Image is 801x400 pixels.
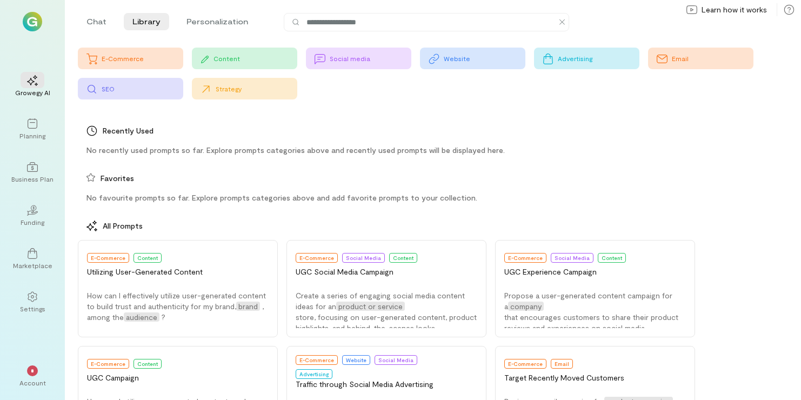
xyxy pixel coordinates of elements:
span: brand [236,302,260,311]
span: All Prompts [103,221,143,231]
span: Social Media [378,357,413,363]
span: Social Media [555,255,590,261]
div: E-Commerce [102,54,183,63]
div: Content [213,54,297,63]
div: Account [19,378,46,387]
div: Business Plan [11,175,54,183]
div: Planning [19,131,45,140]
span: No favourite prompts so far. Explore prompts categories above and add favorite prompts to your co... [86,193,477,202]
div: Advertising [558,54,639,63]
span: audience [124,312,159,322]
div: SEO [102,84,183,93]
button: E-CommerceSocial MediaContentUGC Experience CampaignPropose a user-generated content campaign for... [495,240,695,337]
div: Social media [330,54,411,63]
span: E-Commerce [508,361,543,367]
span: company [508,302,544,311]
span: E-Commerce [91,361,125,367]
div: Email [672,54,753,63]
span: How can I effectively utilize user-generated content to build trust and authenticity for my brand, [87,291,266,311]
span: , [262,302,264,311]
button: E-CommerceContentUtilizing User-Generated ContentHow can I effectively utilize user-generated con... [78,240,278,337]
a: Settings [13,283,52,322]
span: Advertising [299,371,329,377]
a: Marketplace [13,239,52,278]
span: Utilizing User-Generated Content [87,267,203,276]
span: Propose a user-generated content campaign for a [504,291,672,311]
a: Funding [13,196,52,235]
span: E-Commerce [299,357,334,363]
span: product or service [336,302,405,311]
span: Recently Used [103,125,153,136]
span: Social Media [346,255,381,261]
span: UGC Campaign [87,373,139,382]
span: Website [346,357,366,363]
li: Personalization [178,13,257,30]
span: Email [555,361,569,367]
div: Marketplace [13,261,52,270]
span: Content [137,361,158,367]
a: Growegy AI [13,66,52,105]
button: E-CommerceSocial MediaContentUGC Social Media CampaignCreate a series of engaging social media co... [286,240,486,337]
div: *Account [13,357,52,396]
span: Target Recently Moved Customers [504,373,624,382]
div: Funding [21,218,44,226]
span: E-Commerce [508,255,543,261]
li: Library [124,13,169,30]
div: Strategy [216,84,297,93]
span: among the [87,312,124,322]
span: Favorites [101,173,134,184]
a: Planning [13,110,52,149]
a: Business Plan [13,153,52,192]
div: Website [444,54,525,63]
li: Chat [78,13,115,30]
span: UGC Social Media Campaign [296,267,393,276]
span: E-Commerce [91,255,125,261]
div: Growegy AI [15,88,50,97]
span: Create a series of engaging social media content ideas for an [296,291,465,311]
span: UGC Experience Campaign [504,267,597,276]
span: No recently used prompts so far. Explore prompts categories above and recently used prompts will ... [86,145,505,155]
span: that encourages customers to share their product reviews and experiences on social media. [504,312,678,332]
span: Learn how it works [702,4,767,15]
span: E-Commerce [299,255,334,261]
span: store, focusing on user-generated content, product highlights, and behind-the-scenes looks. [296,312,477,332]
span: Content [393,255,413,261]
span: Traffic through Social Media Advertising [296,379,433,389]
span: Content [602,255,622,261]
span: ? [162,312,165,322]
span: Content [137,255,158,261]
div: Settings [20,304,45,313]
